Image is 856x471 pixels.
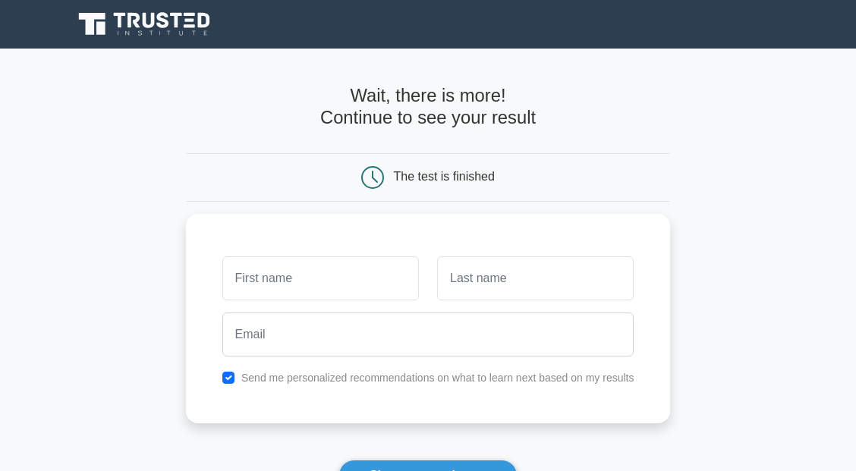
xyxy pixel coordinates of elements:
h4: Wait, there is more! Continue to see your result [186,85,671,128]
input: Last name [437,256,634,300]
input: First name [222,256,419,300]
input: Email [222,312,634,356]
div: The test is finished [394,170,495,183]
label: Send me personalized recommendations on what to learn next based on my results [241,372,634,384]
